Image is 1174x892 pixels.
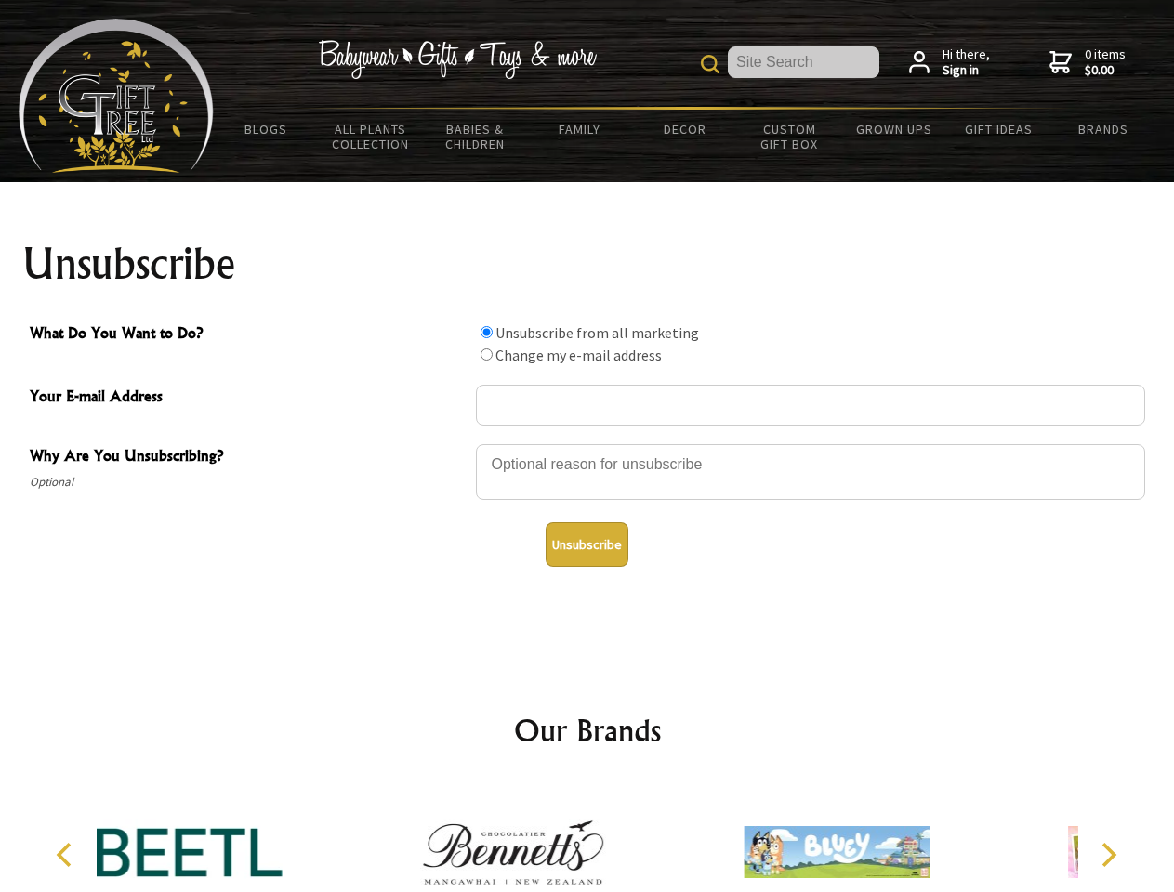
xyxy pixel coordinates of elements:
h1: Unsubscribe [22,242,1153,286]
button: Next [1088,834,1128,875]
strong: Sign in [943,62,990,79]
h2: Our Brands [37,708,1138,753]
label: Unsubscribe from all marketing [495,323,699,342]
label: Change my e-mail address [495,346,662,364]
input: What Do You Want to Do? [481,326,493,338]
a: BLOGS [214,110,319,149]
a: Family [528,110,633,149]
button: Unsubscribe [546,522,628,567]
a: All Plants Collection [319,110,424,164]
img: product search [701,55,719,73]
strong: $0.00 [1085,62,1126,79]
img: Babyware - Gifts - Toys and more... [19,19,214,173]
img: Babywear - Gifts - Toys & more [318,40,597,79]
span: Optional [30,471,467,493]
a: 0 items$0.00 [1049,46,1126,79]
a: Hi there,Sign in [909,46,990,79]
a: Gift Ideas [946,110,1051,149]
input: What Do You Want to Do? [481,348,493,361]
span: Why Are You Unsubscribing? [30,444,467,471]
span: Hi there, [943,46,990,79]
input: Your E-mail Address [476,385,1145,426]
a: Decor [632,110,737,149]
a: Brands [1051,110,1156,149]
a: Grown Ups [841,110,946,149]
button: Previous [46,834,87,875]
a: Custom Gift Box [737,110,842,164]
span: 0 items [1085,46,1126,79]
input: Site Search [728,46,879,78]
a: Babies & Children [423,110,528,164]
span: What Do You Want to Do? [30,321,467,348]
span: Your E-mail Address [30,385,467,412]
textarea: Why Are You Unsubscribing? [476,444,1145,500]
